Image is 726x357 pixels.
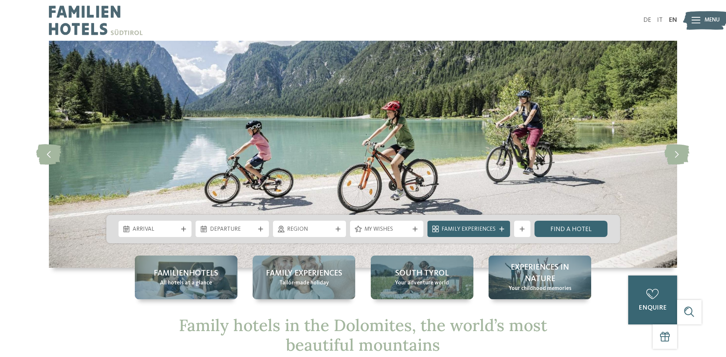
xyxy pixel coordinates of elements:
[628,276,677,324] a: enquire
[371,256,473,299] a: Family hotels in the Dolomites: Holidays in the realm of the Pale Mountains South Tyrol Your adve...
[154,268,218,279] span: Familienhotels
[395,279,449,287] span: Your adventure world
[210,226,255,234] span: Departure
[643,17,651,23] a: DE
[489,256,591,299] a: Family hotels in the Dolomites: Holidays in the realm of the Pale Mountains Experiences in nature...
[49,41,677,268] img: Family hotels in the Dolomites: Holidays in the realm of the Pale Mountains
[669,17,677,23] a: EN
[509,285,572,293] span: Your childhood memories
[497,262,583,285] span: Experiences in nature
[133,226,177,234] span: Arrival
[279,279,329,287] span: Tailor-made holiday
[253,256,355,299] a: Family hotels in the Dolomites: Holidays in the realm of the Pale Mountains Family Experiences Ta...
[364,226,409,234] span: My wishes
[705,16,720,24] span: Menu
[179,315,547,355] span: Family hotels in the Dolomites, the world’s most beautiful mountains
[657,17,663,23] a: IT
[395,268,449,279] span: South Tyrol
[135,256,237,299] a: Family hotels in the Dolomites: Holidays in the realm of the Pale Mountains Familienhotels All ho...
[442,226,496,234] span: Family Experiences
[534,221,608,237] a: Find a hotel
[266,268,342,279] span: Family Experiences
[160,279,212,287] span: All hotels at a glance
[287,226,332,234] span: Region
[639,305,667,311] span: enquire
